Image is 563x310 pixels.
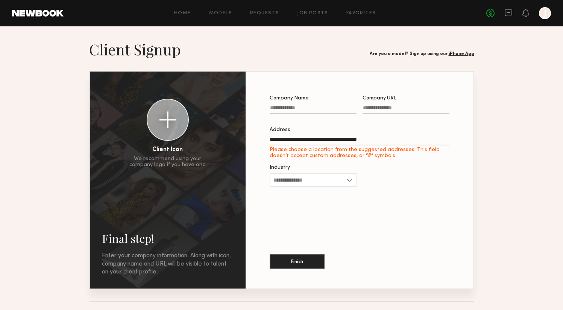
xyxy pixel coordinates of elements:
div: Are you a model? Sign up using our [370,52,474,57]
input: Company URL [363,105,449,114]
a: J [539,7,551,19]
a: Requests [250,11,279,16]
a: iPhone App [449,52,474,56]
input: Company Name [270,105,357,114]
div: Please choose a location from the suggested addresses. This field doesn’t accept custom addresses... [270,147,449,159]
h1: Client Signup [89,40,181,59]
div: Enter your company information. Along with icon, company name and URL will be visible to talent o... [102,252,234,276]
input: AddressPlease choose a location from the suggested addresses. This field doesn’t accept custom ad... [270,137,449,145]
div: Company URL [363,96,449,101]
a: Home [174,11,191,16]
a: Job Posts [297,11,328,16]
h2: Final step! [102,231,234,246]
div: Address [270,127,449,133]
div: Industry [270,165,357,170]
div: Client Icon [152,147,183,153]
a: Favorites [346,11,376,16]
div: We recommend using your company logo if you have one [129,156,206,168]
div: Company Name [270,96,357,101]
a: Models [209,11,232,16]
button: Finish [270,254,325,269]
